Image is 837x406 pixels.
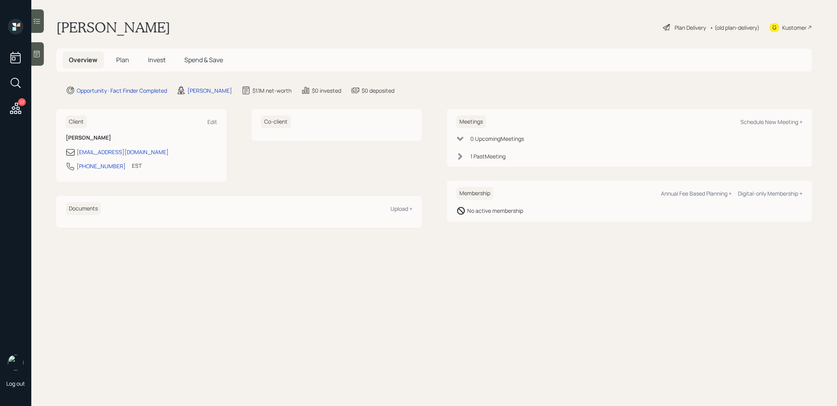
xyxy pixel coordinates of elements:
[312,86,341,95] div: $0 invested
[661,190,732,197] div: Annual Fee Based Planning +
[467,207,523,215] div: No active membership
[184,56,223,64] span: Spend & Save
[470,135,524,143] div: 0 Upcoming Meeting s
[6,380,25,387] div: Log out
[77,148,169,156] div: [EMAIL_ADDRESS][DOMAIN_NAME]
[69,56,97,64] span: Overview
[8,355,23,370] img: treva-nostdahl-headshot.png
[470,152,506,160] div: 1 Past Meeting
[252,86,292,95] div: $1.1M net-worth
[18,98,26,106] div: 27
[782,23,806,32] div: Kustomer
[66,115,87,128] h6: Client
[738,190,803,197] div: Digital-only Membership +
[116,56,129,64] span: Plan
[261,115,291,128] h6: Co-client
[675,23,706,32] div: Plan Delivery
[66,202,101,215] h6: Documents
[207,118,217,126] div: Edit
[66,135,217,141] h6: [PERSON_NAME]
[187,86,232,95] div: [PERSON_NAME]
[710,23,760,32] div: • (old plan-delivery)
[740,118,803,126] div: Schedule New Meeting +
[456,187,493,200] h6: Membership
[56,19,170,36] h1: [PERSON_NAME]
[148,56,166,64] span: Invest
[456,115,486,128] h6: Meetings
[132,162,142,170] div: EST
[362,86,394,95] div: $0 deposited
[391,205,412,212] div: Upload +
[77,162,126,170] div: [PHONE_NUMBER]
[77,86,167,95] div: Opportunity · Fact Finder Completed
